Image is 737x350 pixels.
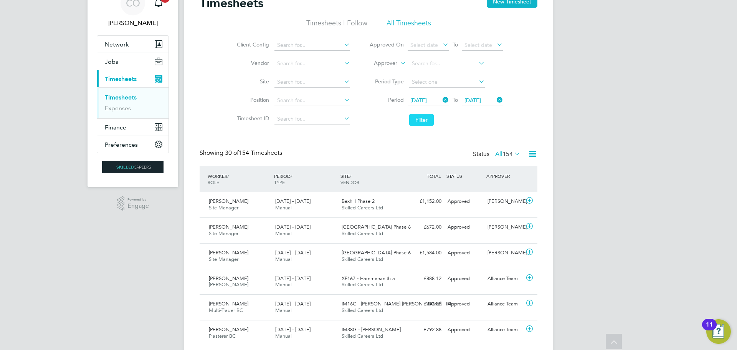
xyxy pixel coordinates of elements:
div: PERIOD [272,169,339,189]
div: £888.12 [405,272,445,285]
div: 11 [706,325,713,335]
label: All [495,150,521,158]
span: To [450,40,460,50]
span: Skilled Careers Ltd [342,230,383,237]
span: Plasterer BC [209,333,236,339]
span: IM38G - [PERSON_NAME]… [342,326,406,333]
div: Approved [445,247,484,259]
div: WORKER [206,169,272,189]
div: Approved [445,221,484,234]
span: Manual [275,204,292,211]
span: / [291,173,292,179]
div: Alliance Team [484,272,524,285]
span: TOTAL [427,173,441,179]
span: Skilled Careers Ltd [342,333,383,339]
div: [PERSON_NAME] [484,195,524,208]
label: Period [369,96,404,103]
img: skilledcareers-logo-retina.png [102,161,164,173]
span: 30 of [225,149,239,157]
span: / [227,173,229,179]
span: [DATE] [410,97,427,104]
span: IM16C - [PERSON_NAME] [PERSON_NAME] - IN… [342,300,456,307]
button: Jobs [97,53,169,70]
span: Site Manager [209,230,238,237]
div: £792.88 [405,323,445,336]
span: Manual [275,256,292,262]
span: Site Manager [209,256,238,262]
span: Manual [275,230,292,237]
span: Engage [127,203,149,209]
input: Search for... [409,58,485,69]
button: Finance [97,119,169,136]
div: STATUS [445,169,484,183]
div: Timesheets [97,87,169,118]
input: Search for... [274,77,350,88]
li: Timesheets I Follow [306,18,367,32]
div: Status [473,149,522,160]
span: [DATE] - [DATE] [275,224,311,230]
div: Approved [445,298,484,310]
a: Go to home page [97,161,169,173]
div: £1,152.00 [405,195,445,208]
span: Skilled Careers Ltd [342,307,383,314]
input: Search for... [274,114,350,124]
div: £672.00 [405,221,445,234]
span: [DATE] - [DATE] [275,300,311,307]
label: Vendor [235,60,269,66]
span: [PERSON_NAME] [209,198,248,204]
span: [GEOGRAPHIC_DATA] Phase 6 [342,224,411,230]
a: Powered byEngage [117,196,149,211]
span: [PERSON_NAME] [209,249,248,256]
div: Alliance Team [484,298,524,310]
label: Approved On [369,41,404,48]
span: Skilled Careers Ltd [342,204,383,211]
span: Skilled Careers Ltd [342,281,383,288]
div: Approved [445,195,484,208]
label: Position [235,96,269,103]
span: [PERSON_NAME] [209,281,248,288]
input: Search for... [274,95,350,106]
button: Open Resource Center, 11 new notifications [706,319,731,344]
div: Approved [445,272,484,285]
span: Select date [464,41,492,48]
div: SITE [339,169,405,189]
button: Timesheets [97,70,169,87]
input: Search for... [274,58,350,69]
label: Approver [363,60,397,67]
span: Manual [275,333,292,339]
label: Client Config [235,41,269,48]
span: 154 [502,150,513,158]
label: Period Type [369,78,404,85]
span: ROLE [208,179,219,185]
span: Preferences [105,141,138,148]
span: Select date [410,41,438,48]
div: £792.88 [405,298,445,310]
span: [DATE] - [DATE] [275,198,311,204]
span: [DATE] [464,97,481,104]
span: [DATE] - [DATE] [275,275,311,282]
span: VENDOR [340,179,359,185]
span: Ciara O'Connell [97,18,169,28]
button: Network [97,36,169,53]
span: [PERSON_NAME] [209,326,248,333]
button: Preferences [97,136,169,153]
span: Timesheets [105,75,137,83]
a: Timesheets [105,94,137,101]
div: [PERSON_NAME] [484,247,524,259]
span: Finance [105,124,126,131]
span: Jobs [105,58,118,65]
button: Filter [409,114,434,126]
span: 154 Timesheets [225,149,282,157]
span: Powered by [127,196,149,203]
input: Search for... [274,40,350,51]
span: Bexhill Phase 2 [342,198,375,204]
span: [DATE] - [DATE] [275,326,311,333]
div: Approved [445,323,484,336]
span: Multi-Trader BC [209,307,243,314]
span: Manual [275,307,292,314]
span: / [350,173,351,179]
span: XF167 - Hammersmith a… [342,275,400,282]
div: £1,584.00 [405,247,445,259]
label: Timesheet ID [235,115,269,122]
div: Showing [200,149,284,157]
